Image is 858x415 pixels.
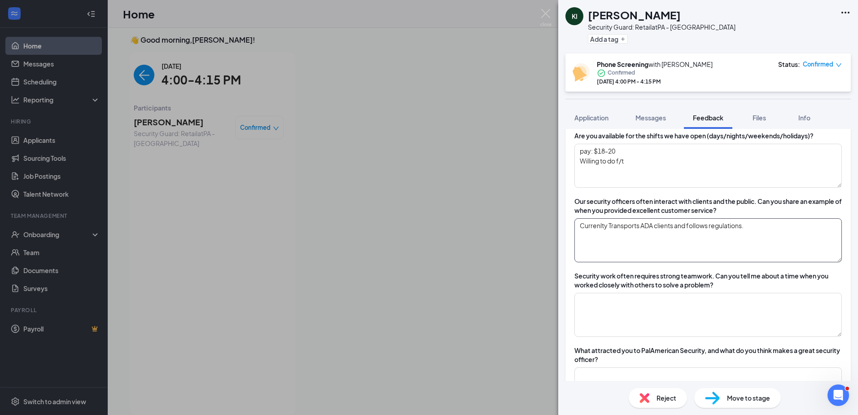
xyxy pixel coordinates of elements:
[608,69,635,78] span: Confirmed
[840,7,851,18] svg: Ellipses
[574,114,608,122] span: Application
[836,62,842,68] span: down
[620,36,626,42] svg: Plus
[574,218,842,262] textarea: Currenlty Transports ADA clients and follows regulations.
[597,60,713,69] div: with [PERSON_NAME]
[574,144,842,188] textarea: pay: $18-20 Willing to do f/t
[635,114,666,122] span: Messages
[574,346,842,364] div: What attracted you to PalAmerican Security, and what do you think makes a great security officer?
[727,393,770,403] span: Move to stage
[753,114,766,122] span: Files
[574,271,842,289] div: Security work often requires strong teamwork. Can you tell me about a time when you worked closel...
[693,114,723,122] span: Feedback
[574,197,842,215] div: Our security officers often interact with clients and the public. Can you share an example of whe...
[597,60,648,68] b: Phone Screening
[597,78,713,85] div: [DATE] 4:00 PM - 4:15 PM
[572,12,578,21] div: KI
[798,114,810,122] span: Info
[588,7,681,22] h1: [PERSON_NAME]
[588,22,735,31] div: Security Guard: Retail at PA - [GEOGRAPHIC_DATA]
[588,34,628,44] button: PlusAdd a tag
[827,384,849,406] iframe: Intercom live chat
[574,131,814,140] div: Are you available for the shifts we have open (days/nights/weekends/holidays)?
[778,60,800,69] div: Status :
[597,69,606,78] svg: CheckmarkCircle
[657,393,676,403] span: Reject
[803,60,833,69] span: Confirmed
